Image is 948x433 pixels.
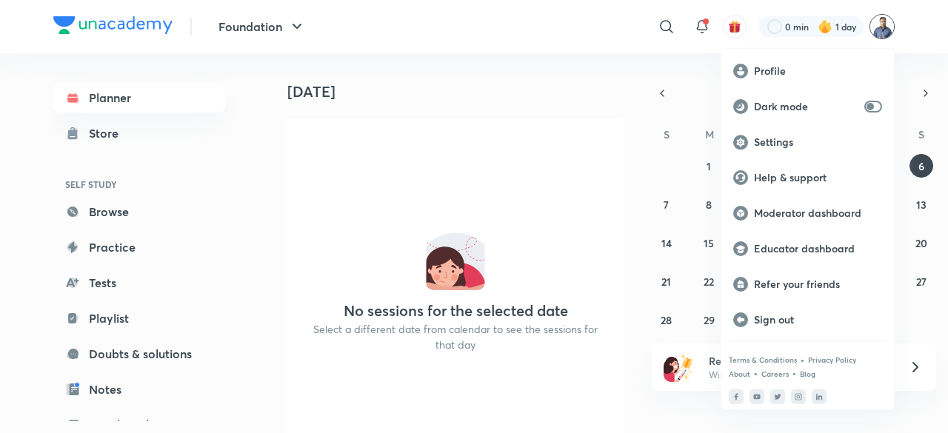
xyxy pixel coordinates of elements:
[721,195,894,231] a: Moderator dashboard
[754,207,882,220] p: Moderator dashboard
[754,278,882,291] p: Refer your friends
[753,366,758,380] div: •
[721,53,894,89] a: Profile
[761,369,789,378] a: Careers
[729,369,750,378] a: About
[721,160,894,195] a: Help & support
[721,124,894,160] a: Settings
[754,100,858,113] p: Dark mode
[729,355,797,364] a: Terms & Conditions
[800,353,805,366] div: •
[800,369,815,378] a: Blog
[754,135,882,149] p: Settings
[792,366,797,380] div: •
[721,266,894,302] a: Refer your friends
[808,355,856,364] a: Privacy Policy
[754,171,882,184] p: Help & support
[754,242,882,255] p: Educator dashboard
[754,64,882,78] p: Profile
[721,231,894,266] a: Educator dashboard
[754,313,882,326] p: Sign out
